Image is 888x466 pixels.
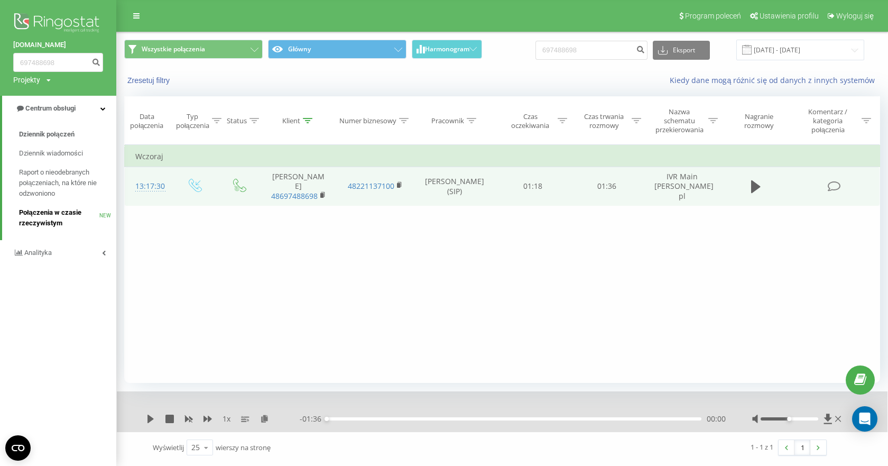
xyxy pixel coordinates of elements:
[797,107,859,134] div: Komentarz / kategoria połączenia
[125,112,169,130] div: Data połączenia
[836,12,874,20] span: Wyloguj się
[13,75,40,85] div: Projekty
[19,144,116,163] a: Dziennik wiadomości
[142,45,205,53] span: Wszystkie połączenia
[216,443,271,452] span: wierszy na stronę
[2,96,116,121] a: Centrum obsługi
[13,40,103,50] a: [DOMAIN_NAME]
[271,191,318,201] a: 48697488698
[852,406,877,432] div: Open Intercom Messenger
[535,41,647,60] input: Wyszukiwanie według numeru
[579,112,629,130] div: Czas trwania rozmowy
[191,442,200,453] div: 25
[425,45,469,53] span: Harmonogram
[135,176,161,197] div: 13:17:30
[685,12,741,20] span: Program poleceń
[19,203,116,233] a: Połączenia w czasie rzeczywistymNEW
[339,116,396,125] div: Numer biznesowy
[13,53,103,72] input: Wyszukiwanie według numeru
[794,440,810,455] a: 1
[300,414,327,424] span: - 01:36
[348,181,394,191] a: 48221137100
[653,107,706,134] div: Nazwa schematu przekierowania
[653,41,710,60] button: Eksport
[19,163,116,203] a: Raport o nieodebranych połączeniach, na które nie odzwoniono
[24,249,52,257] span: Analityka
[268,40,406,59] button: Główny
[260,167,337,206] td: [PERSON_NAME]
[760,12,819,20] span: Ustawienia profilu
[412,40,482,59] button: Harmonogram
[496,167,570,206] td: 01:18
[570,167,644,206] td: 01:36
[506,112,556,130] div: Czas oczekiwania
[670,75,880,85] a: Kiedy dane mogą różnić się od danych z innych systemów
[325,417,329,421] div: Accessibility label
[153,443,184,452] span: Wyświetlij
[751,442,773,452] div: 1 - 1 z 1
[223,414,230,424] span: 1 x
[707,414,726,424] span: 00:00
[5,435,31,461] button: Open CMP widget
[125,146,880,167] td: Wczoraj
[19,207,99,229] span: Połączenia w czasie rzeczywistym
[19,148,83,159] span: Dziennik wiadomości
[124,40,263,59] button: Wszystkie połączenia
[19,167,111,199] span: Raport o nieodebranych połączeniach, na które nie odzwoniono
[19,125,116,144] a: Dziennik połączeń
[730,112,789,130] div: Nagranie rozmowy
[413,167,496,206] td: [PERSON_NAME] (SIP)
[282,116,300,125] div: Klient
[227,116,247,125] div: Status
[19,129,75,140] span: Dziennik połączeń
[124,76,175,85] button: Zresetuj filtry
[25,104,76,112] span: Centrum obsługi
[176,112,209,130] div: Typ połączenia
[644,167,720,206] td: IVR Main [PERSON_NAME] pl
[788,417,792,421] div: Accessibility label
[431,116,464,125] div: Pracownik
[13,11,103,37] img: Ringostat logo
